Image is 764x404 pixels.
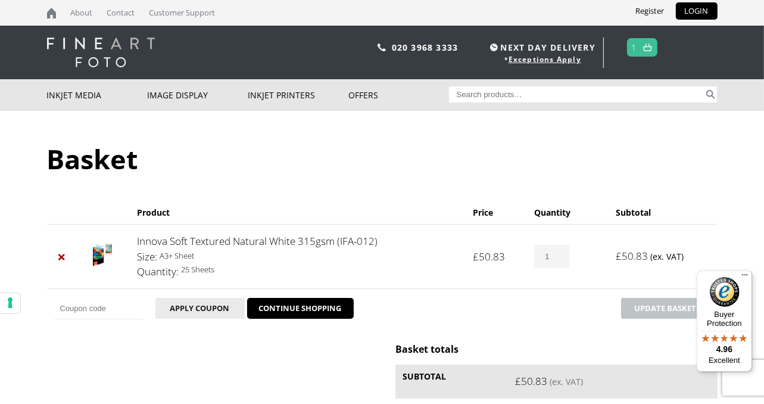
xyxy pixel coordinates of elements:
button: Apply coupon [155,298,245,319]
dt: Size: [137,249,157,265]
th: Product [130,201,466,224]
a: Inkjet Media [47,79,148,111]
a: 020 3968 3333 [392,42,459,53]
button: Menu [738,271,752,285]
a: Register [627,2,673,20]
a: 1 [631,39,637,56]
img: Innova Soft Textured Natural White 315gsm (IFA-012) [93,243,112,266]
a: Innova Soft Textured Natural White 315gsm (IFA-012) [137,234,378,248]
input: Search products… [449,86,704,102]
img: basket.svg [643,43,652,51]
p: A3+ Sheet [137,249,459,263]
span: £ [473,250,479,263]
bdi: 50.83 [616,249,648,263]
p: 25 Sheets [137,263,459,276]
small: (ex. VAT) [550,376,583,387]
bdi: 50.83 [473,250,505,263]
span: NEXT DAY DELIVERY [487,41,595,54]
th: Subtotal [609,201,717,224]
a: Exceptions Apply [509,54,581,64]
span: £ [616,249,622,263]
a: Inkjet Printers [248,79,348,111]
a: Remove Innova Soft Textured Natural White 315gsm (IFA-012) from basket [54,249,70,265]
th: Subtotal [395,365,508,399]
button: Search [704,86,718,102]
a: Offers [348,79,449,111]
button: Update basket [621,298,710,319]
img: logo-white.svg [47,38,155,67]
h1: Basket [47,141,718,177]
a: Image Display [147,79,248,111]
dt: Quantity: [137,264,179,279]
th: Quantity [527,201,609,224]
a: CONTINUE SHOPPING [247,298,354,319]
th: Price [466,201,527,224]
input: Product quantity [534,245,569,268]
img: Trusted Shops Trustmark [710,277,740,307]
button: Trusted Shops TrustmarkBuyer Protection4.96Excellent [697,271,752,372]
bdi: 50.83 [515,374,547,388]
img: time.svg [490,43,498,51]
small: (ex. VAT) [650,251,684,262]
span: 4.96 [716,344,732,354]
p: Buyer Protection [697,310,752,328]
img: phone.svg [378,43,386,51]
span: £ [515,374,521,388]
p: Excellent [697,356,752,365]
h2: Basket totals [395,343,717,356]
input: Coupon code [54,298,144,319]
a: LOGIN [676,2,718,20]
